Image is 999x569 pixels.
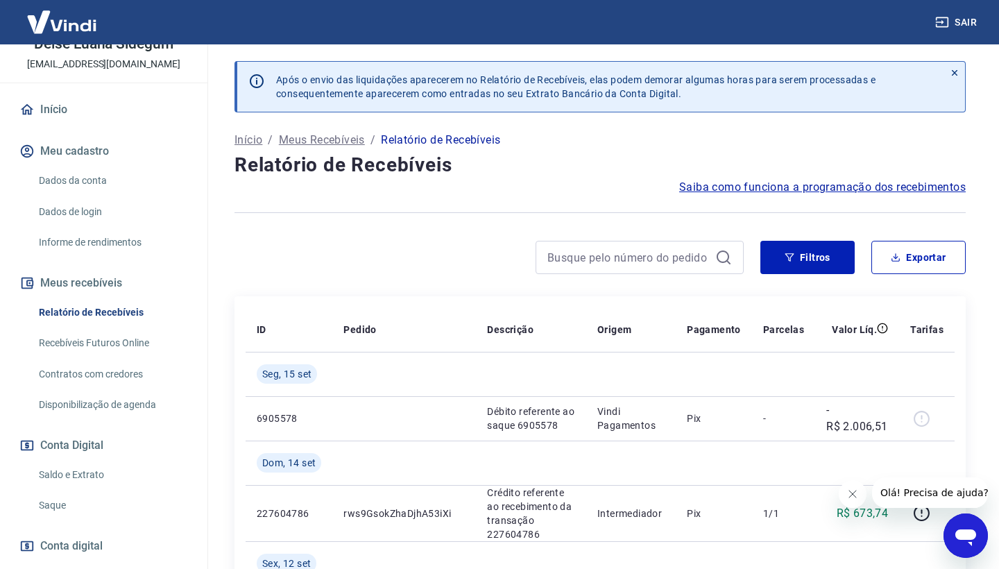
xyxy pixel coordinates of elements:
a: Início [234,132,262,148]
a: Relatório de Recebíveis [33,298,191,327]
a: Meus Recebíveis [279,132,365,148]
p: Crédito referente ao recebimento da transação 227604786 [487,486,575,541]
p: Vindi Pagamentos [597,405,665,432]
a: Saiba como funciona a programação dos recebimentos [679,179,966,196]
p: Descrição [487,323,533,337]
iframe: Mensagem da empresa [872,477,988,508]
span: Conta digital [40,536,103,556]
p: -R$ 2.006,51 [826,402,888,435]
a: Contratos com credores [33,360,191,389]
p: Pix [687,411,741,425]
span: Olá! Precisa de ajuda? [8,10,117,21]
button: Meu cadastro [17,136,191,167]
p: 1/1 [763,507,804,520]
a: Recebíveis Futuros Online [33,329,191,357]
a: Disponibilização de agenda [33,391,191,419]
p: R$ 673,74 [837,505,889,522]
p: - [763,411,804,425]
a: Informe de rendimentos [33,228,191,257]
button: Sair [932,10,982,35]
a: Saque [33,491,191,520]
p: Relatório de Recebíveis [381,132,500,148]
p: 6905578 [257,411,321,425]
button: Exportar [871,241,966,274]
p: Tarifas [910,323,943,337]
p: Origem [597,323,631,337]
p: Pix [687,507,741,520]
iframe: Botão para abrir a janela de mensagens [943,513,988,558]
p: [EMAIL_ADDRESS][DOMAIN_NAME] [27,57,180,71]
p: Pedido [343,323,376,337]
p: 227604786 [257,507,321,520]
p: Pagamento [687,323,741,337]
p: Após o envio das liquidações aparecerem no Relatório de Recebíveis, elas podem demorar algumas ho... [276,73,876,101]
span: Seg, 15 set [262,367,311,381]
p: Parcelas [763,323,804,337]
p: / [370,132,375,148]
p: Intermediador [597,507,665,520]
p: Débito referente ao saque 6905578 [487,405,575,432]
h4: Relatório de Recebíveis [234,151,966,179]
button: Filtros [760,241,855,274]
a: Saldo e Extrato [33,461,191,489]
a: Dados de login [33,198,191,226]
a: Dados da conta [33,167,191,195]
a: Início [17,94,191,125]
p: rws9GsokZhaDjhA53iXi [343,507,465,520]
p: Deise Luana Sidegum [34,37,173,51]
p: / [268,132,273,148]
iframe: Fechar mensagem [839,480,866,508]
img: Vindi [17,1,107,43]
button: Meus recebíveis [17,268,191,298]
span: Dom, 14 set [262,456,316,470]
button: Conta Digital [17,430,191,461]
input: Busque pelo número do pedido [547,247,710,268]
p: ID [257,323,266,337]
p: Valor Líq. [832,323,877,337]
a: Conta digital [17,531,191,561]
